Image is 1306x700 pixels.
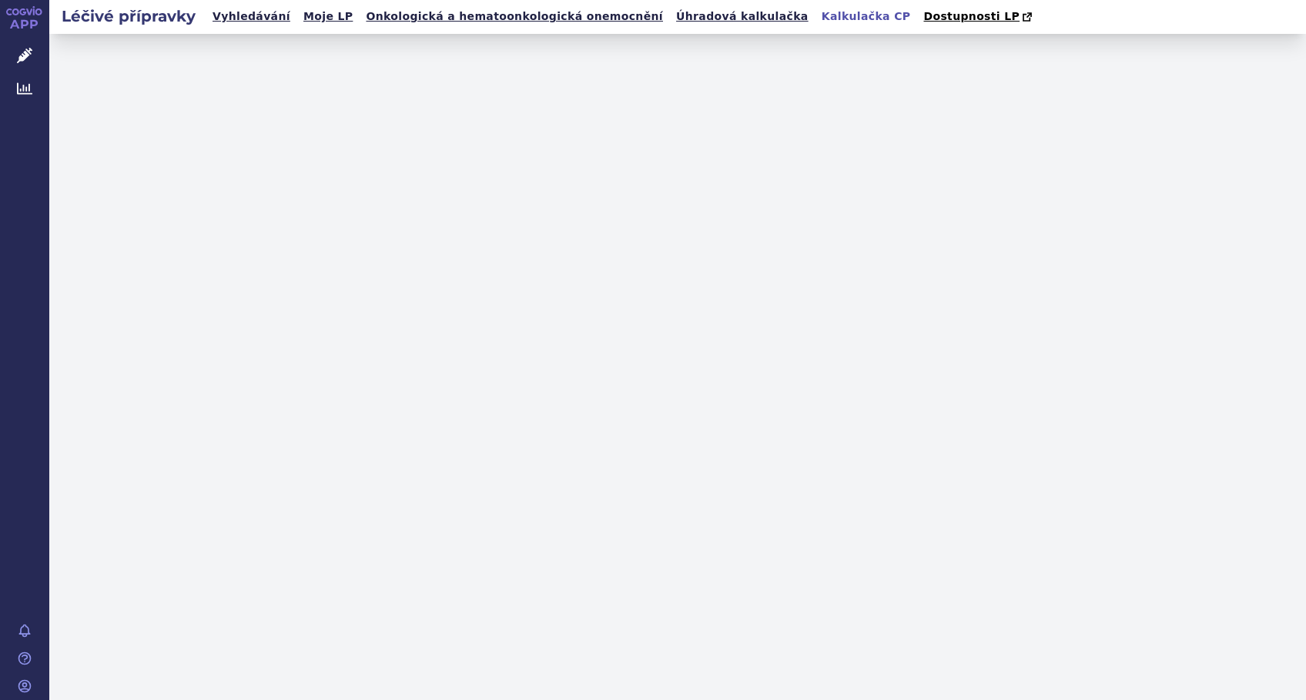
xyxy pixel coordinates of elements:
[923,10,1020,22] span: Dostupnosti LP
[817,6,916,27] a: Kalkulačka CP
[671,6,813,27] a: Úhradová kalkulačka
[208,6,295,27] a: Vyhledávání
[299,6,357,27] a: Moje LP
[919,6,1040,28] a: Dostupnosti LP
[49,5,208,27] h2: Léčivé přípravky
[361,6,668,27] a: Onkologická a hematoonkologická onemocnění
